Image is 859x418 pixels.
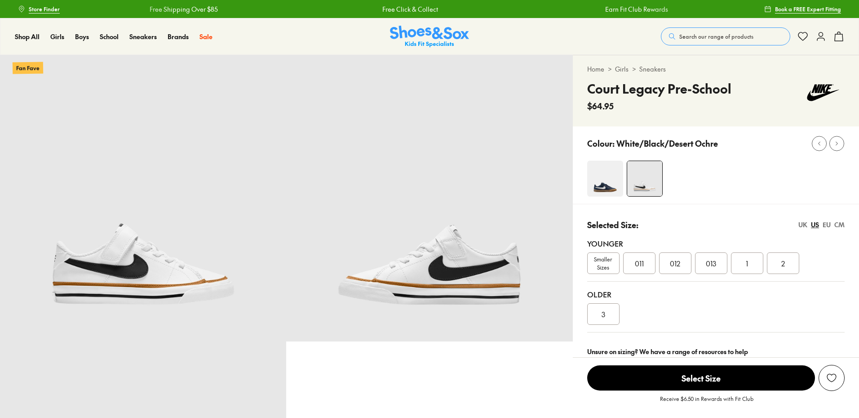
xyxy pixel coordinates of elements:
a: Book a FREE Expert Fitting [764,1,841,17]
a: Girls [615,64,629,74]
div: US [811,220,819,229]
a: Store Finder [18,1,60,17]
button: Select Size [587,365,815,391]
a: Shop All [15,32,40,41]
a: Shoes & Sox [390,26,469,48]
h4: Court Legacy Pre-School [587,79,731,98]
div: CM [834,220,845,229]
span: Book a FREE Expert Fitting [775,5,841,13]
p: Selected Size: [587,219,638,231]
div: UK [798,220,807,229]
a: Brands [168,32,189,41]
a: Boys [75,32,89,41]
p: Fan Fave [13,62,43,74]
a: Girls [50,32,64,41]
a: School [100,32,119,41]
div: Unsure on sizing? We have a range of resources to help [587,347,845,356]
p: Colour: [587,137,615,149]
a: Free Shipping Over $85 [139,4,207,14]
button: Search our range of products [661,27,790,45]
span: 013 [706,258,716,269]
span: 1 [746,258,748,269]
span: 2 [781,258,785,269]
p: White/Black/Desert Ochre [616,137,718,149]
p: Receive $6.50 in Rewards with Fit Club [660,395,753,411]
span: 011 [635,258,644,269]
img: SNS_Logo_Responsive.svg [390,26,469,48]
span: Store Finder [29,5,60,13]
span: 3 [602,309,605,319]
a: Sale [199,32,213,41]
a: Earn Fit Club Rewards [594,4,657,14]
a: Home [587,64,604,74]
button: Add to Wishlist [819,365,845,391]
div: EU [823,220,831,229]
span: Smaller Sizes [588,255,619,271]
a: Sneakers [129,32,157,41]
span: $64.95 [587,100,614,112]
a: Sneakers [639,64,666,74]
span: Select Size [587,365,815,391]
img: 11_1 [627,161,662,196]
img: Vendor logo [801,79,845,106]
div: > > [587,64,845,74]
a: Free Click & Collect [372,4,427,14]
div: Older [587,289,845,300]
img: 4-533774_1 [587,161,623,197]
div: Younger [587,238,845,249]
img: 12_1 [286,55,572,342]
span: 012 [670,258,680,269]
span: Search our range of products [679,32,753,40]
